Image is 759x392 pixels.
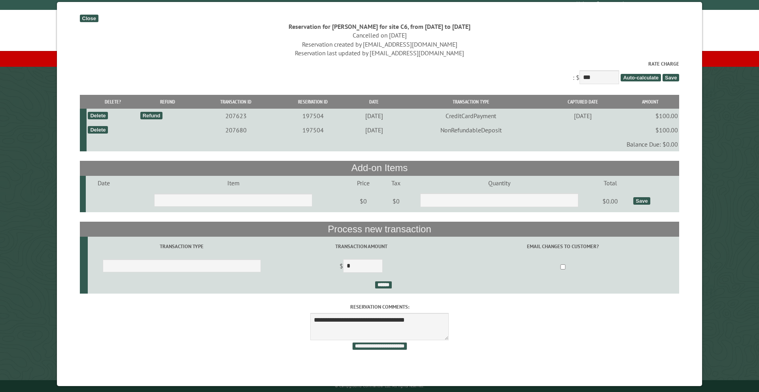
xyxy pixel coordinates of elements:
td: CreditCardPayment [397,109,544,123]
div: Reservation last updated by [EMAIL_ADDRESS][DOMAIN_NAME] [80,49,680,57]
td: Quantity [410,176,588,190]
td: Total [588,176,632,190]
span: Save [663,74,679,81]
td: Balance Due: $0.00 [87,137,679,151]
div: Refund [140,112,163,119]
td: 207623 [196,109,276,123]
td: 197504 [276,109,351,123]
th: Date [351,95,397,109]
div: Save [633,197,650,205]
th: Refund [139,95,197,109]
div: Reservation for [PERSON_NAME] for site C6, from [DATE] to [DATE] [80,22,680,31]
div: Reservation created by [EMAIL_ADDRESS][DOMAIN_NAME] [80,40,680,49]
div: Cancelled on [DATE] [80,31,680,40]
td: 207680 [196,123,276,137]
label: Rate Charge [80,60,680,68]
td: [DATE] [544,109,621,123]
td: $0 [382,190,410,212]
td: [DATE] [351,123,397,137]
td: $100.00 [621,109,679,123]
th: Amount [621,95,679,109]
td: $0 [345,190,382,212]
th: Add-on Items [80,161,680,176]
div: Delete [88,112,108,119]
td: Date [86,176,122,190]
div: Delete [88,126,108,134]
th: Transaction Type [397,95,544,109]
td: [DATE] [351,109,397,123]
th: Reservation ID [276,95,351,109]
th: Transaction ID [196,95,276,109]
td: Price [345,176,382,190]
label: Reservation comments: [80,303,680,311]
td: 197504 [276,123,351,137]
div: Close [80,15,98,22]
div: : $ [80,60,680,86]
small: © Campground Commander LLC. All rights reserved. [335,383,424,388]
label: Transaction Type [89,243,275,250]
label: Transaction Amount [277,243,446,250]
span: Auto-calculate [621,74,661,81]
th: Process new transaction [80,222,680,237]
label: Email changes to customer? [448,243,678,250]
th: Captured Date [544,95,621,109]
td: NonRefundableDeposit [397,123,544,137]
td: $ [276,256,447,278]
th: Delete? [87,95,139,109]
td: $100.00 [621,123,679,137]
td: Tax [382,176,410,190]
td: $0.00 [588,190,632,212]
td: Item [122,176,345,190]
